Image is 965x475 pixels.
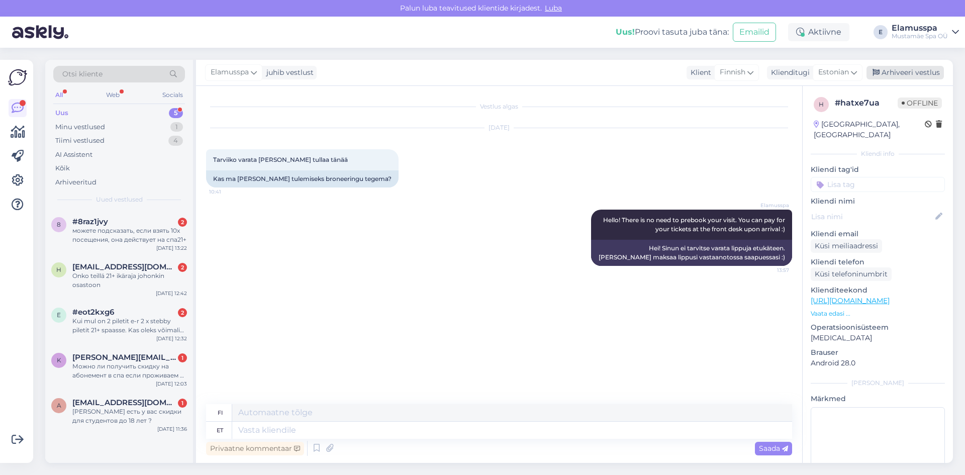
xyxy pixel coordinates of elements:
[892,24,959,40] a: ElamusspaMustamäe Spa OÜ
[213,156,348,163] span: Tarviiko varata [PERSON_NAME] tullaa tänää
[160,88,185,102] div: Socials
[811,177,945,192] input: Lisa tag
[156,335,187,342] div: [DATE] 12:32
[157,425,187,433] div: [DATE] 11:36
[751,202,789,209] span: Elamusspa
[55,108,68,118] div: Uus
[811,394,945,404] p: Märkmed
[178,353,187,362] div: 1
[72,271,187,290] div: Onko teillä 21+ ikäraja johonkin osastoon
[209,188,247,196] span: 10:41
[55,163,70,173] div: Kõik
[178,308,187,317] div: 2
[811,296,890,305] a: [URL][DOMAIN_NAME]
[814,119,925,140] div: [GEOGRAPHIC_DATA], [GEOGRAPHIC_DATA]
[156,244,187,252] div: [DATE] 13:22
[55,122,105,132] div: Minu vestlused
[751,266,789,274] span: 13:57
[72,308,114,317] span: #eot2kxg6
[96,195,143,204] span: Uued vestlused
[72,398,177,407] span: ariford.60@gmail.com
[616,26,729,38] div: Proovi tasuta juba täna:
[156,380,187,388] div: [DATE] 12:03
[72,262,177,271] span: hkoponen84@gmail.com
[733,23,776,42] button: Emailid
[211,67,249,78] span: Elamusspa
[206,123,792,132] div: [DATE]
[811,239,882,253] div: Küsi meiliaadressi
[72,353,177,362] span: kristina.princ20@gmail.com
[788,23,849,41] div: Aktiivne
[591,240,792,266] div: Hei! Sinun ei tarvitse varata lippuja etukäteen. [PERSON_NAME] maksaa lippusi vastaanotossa saapu...
[8,68,27,87] img: Askly Logo
[53,88,65,102] div: All
[217,422,223,439] div: et
[811,257,945,267] p: Kliendi telefon
[835,97,898,109] div: # hatxe7ua
[178,399,187,408] div: 1
[811,196,945,207] p: Kliendi nimi
[57,311,61,319] span: e
[55,177,96,187] div: Arhiveeritud
[811,229,945,239] p: Kliendi email
[819,101,824,108] span: h
[178,218,187,227] div: 2
[759,444,788,453] span: Saada
[57,356,61,364] span: k
[55,136,105,146] div: Tiimi vestlused
[898,98,942,109] span: Offline
[57,221,61,228] span: 8
[811,347,945,358] p: Brauser
[218,404,223,421] div: fi
[811,211,933,222] input: Lisa nimi
[170,122,183,132] div: 1
[206,102,792,111] div: Vestlus algas
[169,108,183,118] div: 5
[811,358,945,368] p: Android 28.0
[616,27,635,37] b: Uus!
[811,333,945,343] p: [MEDICAL_DATA]
[56,266,61,273] span: h
[892,24,948,32] div: Elamusspa
[811,164,945,175] p: Kliendi tag'id
[72,217,108,226] span: #8raz1jvy
[206,170,399,187] div: Kas ma [PERSON_NAME] tulemiseks broneeringu tegema?
[57,402,61,409] span: a
[866,66,944,79] div: Arhiveeri vestlus
[811,309,945,318] p: Vaata edasi ...
[811,149,945,158] div: Kliendi info
[168,136,183,146] div: 4
[811,285,945,296] p: Klienditeekond
[542,4,565,13] span: Luba
[72,226,187,244] div: можете подсказать, если взять 10x посещения, она действует на спа21+
[818,67,849,78] span: Estonian
[892,32,948,40] div: Mustamäe Spa OÜ
[811,322,945,333] p: Operatsioonisüsteem
[62,69,103,79] span: Otsi kliente
[72,407,187,425] div: [PERSON_NAME] есть у вас скидки для студентов до 18 лет ?
[262,67,314,78] div: juhib vestlust
[55,150,92,160] div: AI Assistent
[874,25,888,39] div: E
[156,290,187,297] div: [DATE] 12:42
[811,378,945,388] div: [PERSON_NAME]
[811,267,892,281] div: Küsi telefoninumbrit
[687,67,711,78] div: Klient
[603,216,787,233] span: Hello! There is no need to prebook your visit. You can pay for your tickets at the front desk upo...
[767,67,810,78] div: Klienditugi
[72,362,187,380] div: Можно ли получить скидку на абонемент в спа если проживаем в house by [PERSON_NAME]?
[720,67,745,78] span: Finnish
[178,263,187,272] div: 2
[104,88,122,102] div: Web
[72,317,187,335] div: Kui mul on 2 piletit e-r 2 x stebby piletit 21+ spaasse. Kas oleks võimalik [PERSON_NAME] realise...
[206,442,304,455] div: Privaatne kommentaar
